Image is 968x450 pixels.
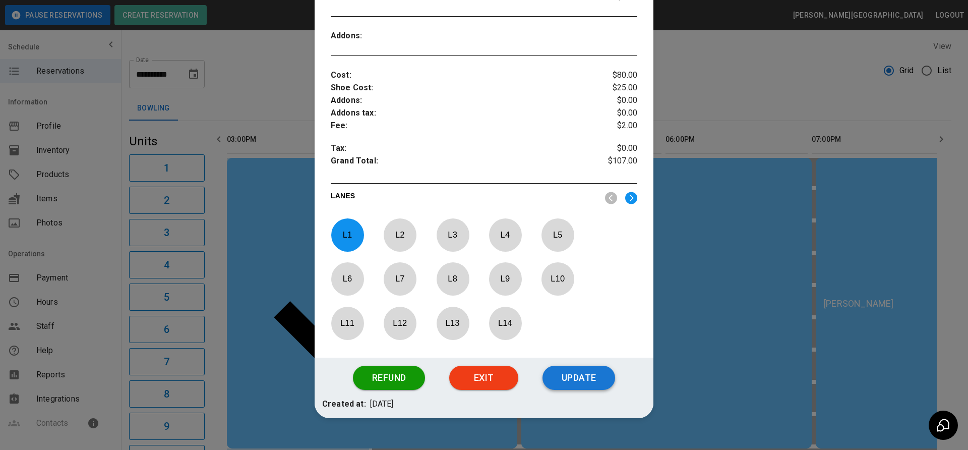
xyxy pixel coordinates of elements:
p: L 12 [383,311,416,335]
p: L 4 [489,223,522,247]
p: $0.00 [586,94,637,107]
p: $80.00 [586,69,637,82]
p: L 7 [383,267,416,291]
p: LANES [331,191,597,205]
p: $107.00 [586,155,637,170]
p: Created at: [322,398,366,411]
p: Addons : [331,30,407,42]
p: $2.00 [586,120,637,132]
p: L 10 [541,267,574,291]
p: $0.00 [586,107,637,120]
p: $0.00 [586,142,637,155]
p: L 2 [383,223,416,247]
p: L 6 [331,267,364,291]
p: Fee : [331,120,586,132]
p: L 13 [436,311,469,335]
button: Refund [353,366,425,390]
p: Tax : [331,142,586,155]
p: L 14 [489,311,522,335]
p: Addons : [331,94,586,107]
p: L 9 [489,267,522,291]
p: $25.00 [586,82,637,94]
p: L 5 [541,223,574,247]
p: Shoe Cost : [331,82,586,94]
p: L 1 [331,223,364,247]
p: Grand Total : [331,155,586,170]
button: Exit [449,366,518,390]
p: L 3 [436,223,469,247]
button: Update [542,366,615,390]
p: Addons tax : [331,107,586,120]
img: nav_left.svg [605,192,617,204]
img: right.svg [625,192,637,204]
p: Cost : [331,69,586,82]
p: [DATE] [370,398,394,411]
p: L 8 [436,267,469,291]
p: L 11 [331,311,364,335]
